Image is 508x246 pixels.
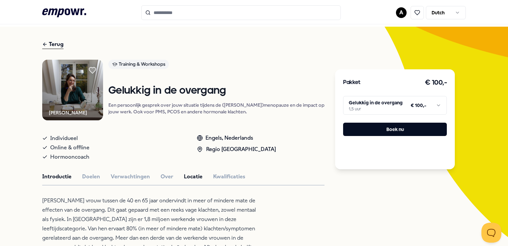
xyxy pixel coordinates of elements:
[42,172,71,181] button: Introductie
[343,123,447,136] button: Boek nu
[50,143,89,152] span: Online & offline
[481,223,501,243] iframe: Help Scout Beacon - Open
[213,172,245,181] button: Kwalificaties
[108,85,324,97] h1: Gelukkig in de overgang
[108,102,324,115] p: Een persoonlijk gesprek over jouw situatie tijdens de ([PERSON_NAME])menopauze en de impact op jo...
[184,172,202,181] button: Locatie
[141,5,341,20] input: Search for products, categories or subcategories
[425,77,447,88] h3: € 100,-
[343,78,360,87] h3: Pakket
[108,60,324,71] a: Training & Workshops
[50,134,78,143] span: Individueel
[49,109,87,116] div: [PERSON_NAME]
[396,7,407,18] button: A
[111,172,150,181] button: Verwachtingen
[50,152,89,162] span: Hormooncoach
[197,145,276,154] div: Regio [GEOGRAPHIC_DATA]
[108,60,169,69] div: Training & Workshops
[42,40,63,49] div: Terug
[161,172,173,181] button: Over
[197,134,276,142] div: Engels, Nederlands
[82,172,100,181] button: Doelen
[42,60,103,121] img: Product Image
